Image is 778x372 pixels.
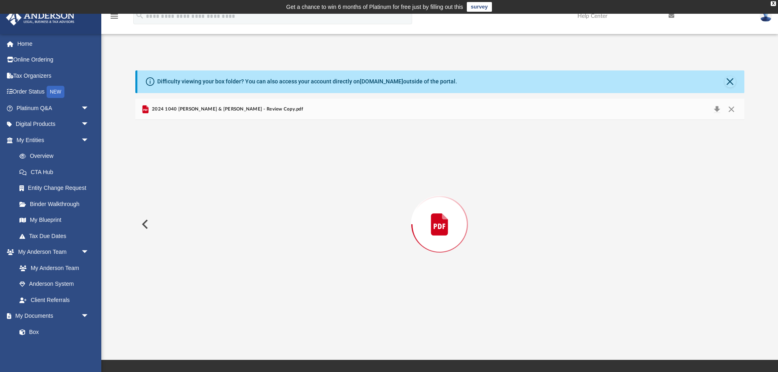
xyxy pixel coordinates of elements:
[11,148,101,164] a: Overview
[6,84,101,100] a: Order StatusNEW
[157,77,457,86] div: Difficulty viewing your box folder? You can also access your account directly on outside of the p...
[109,15,119,21] a: menu
[11,324,93,340] a: Box
[6,116,101,132] a: Digital Productsarrow_drop_down
[109,11,119,21] i: menu
[150,106,303,113] span: 2024 1040 [PERSON_NAME] & [PERSON_NAME] - Review Copy.pdf
[81,244,97,261] span: arrow_drop_down
[81,100,97,117] span: arrow_drop_down
[81,308,97,325] span: arrow_drop_down
[6,308,97,324] a: My Documentsarrow_drop_down
[11,164,101,180] a: CTA Hub
[11,340,97,356] a: Meeting Minutes
[6,52,101,68] a: Online Ordering
[11,212,97,228] a: My Blueprint
[771,1,776,6] div: close
[135,11,144,20] i: search
[760,10,772,22] img: User Pic
[11,180,101,196] a: Entity Change Request
[6,68,101,84] a: Tax Organizers
[11,260,93,276] a: My Anderson Team
[11,292,97,308] a: Client Referrals
[11,228,101,244] a: Tax Due Dates
[6,100,101,116] a: Platinum Q&Aarrow_drop_down
[6,244,97,260] a: My Anderson Teamarrow_drop_down
[4,10,77,26] img: Anderson Advisors Platinum Portal
[724,104,739,115] button: Close
[710,104,725,115] button: Download
[467,2,492,12] a: survey
[6,132,101,148] a: My Entitiesarrow_drop_down
[6,36,101,52] a: Home
[47,86,64,98] div: NEW
[11,276,97,292] a: Anderson System
[135,99,744,329] div: Preview
[286,2,463,12] div: Get a chance to win 6 months of Platinum for free just by filling out this
[360,78,403,85] a: [DOMAIN_NAME]
[725,76,736,87] button: Close
[81,132,97,149] span: arrow_drop_down
[81,116,97,133] span: arrow_drop_down
[135,213,153,236] button: Previous File
[11,196,101,212] a: Binder Walkthrough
